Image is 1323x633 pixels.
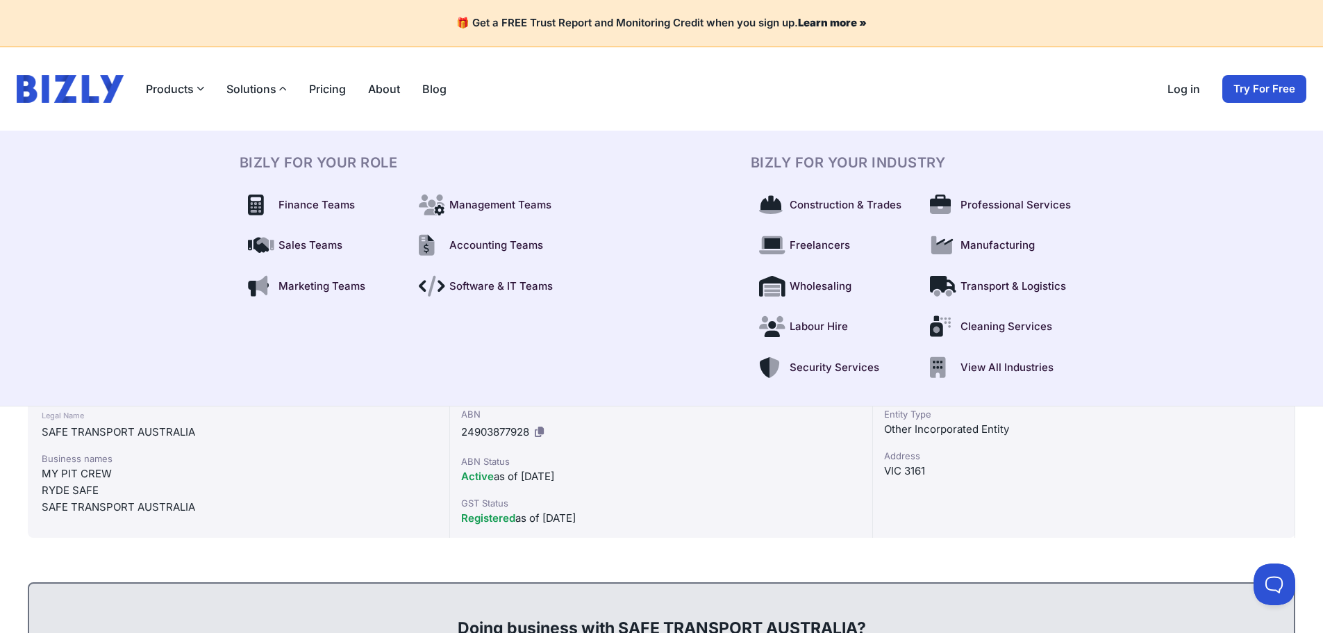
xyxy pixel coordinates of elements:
[449,279,553,295] span: Software & IT Teams
[449,238,543,254] span: Accounting Teams
[410,189,573,222] a: Management Teams
[884,421,1283,438] div: Other Incorporated Entity
[790,319,848,335] span: Labour Hire
[278,197,355,213] span: Finance Teams
[922,229,1084,262] a: Manufacturing
[751,189,913,222] a: Construction & Trades
[42,452,435,466] div: Business names
[884,449,1283,463] div: Address
[449,197,551,213] span: Management Teams
[278,279,365,295] span: Marketing Teams
[790,197,901,213] span: Construction & Trades
[461,510,860,527] div: as of [DATE]
[146,81,204,97] button: Products
[960,279,1066,295] span: Transport & Logistics
[798,16,867,29] a: Learn more »
[42,407,435,424] div: Legal Name
[960,319,1052,335] span: Cleaning Services
[1167,81,1200,97] a: Log in
[960,360,1054,376] span: View All Industries
[751,352,913,384] a: Security Services
[42,499,435,516] div: SAFE TRANSPORT AUSTRALIA
[461,425,529,438] span: 24903877928
[461,511,515,525] span: Registered
[410,229,573,262] a: Accounting Teams
[461,454,860,468] div: ABN Status
[1222,75,1306,103] a: Try For Free
[368,81,400,97] a: About
[751,153,1084,172] h3: BIZLY For Your Industry
[461,468,860,485] div: as of [DATE]
[751,270,913,303] a: Wholesaling
[42,466,435,482] div: MY PIT CREW
[751,229,913,262] a: Freelancers
[42,482,435,499] div: RYDE SAFE
[790,360,879,376] span: Security Services
[410,270,573,303] a: Software & IT Teams
[240,153,573,172] h3: BIZLY For Your Role
[751,311,913,343] a: Labour Hire
[922,352,1084,384] a: View All Industries
[960,197,1071,213] span: Professional Services
[278,238,342,254] span: Sales Teams
[226,81,287,97] button: Solutions
[461,496,860,510] div: GST Status
[922,311,1084,343] a: Cleaning Services
[960,238,1035,254] span: Manufacturing
[461,407,860,421] div: ABN
[17,17,1306,30] h4: 🎁 Get a FREE Trust Report and Monitoring Credit when you sign up.
[790,279,851,295] span: Wholesaling
[922,189,1084,222] a: Professional Services
[1254,564,1295,605] iframe: Toggle Customer Support
[422,81,447,97] a: Blog
[309,81,346,97] a: Pricing
[240,189,402,222] a: Finance Teams
[240,270,402,303] a: Marketing Teams
[240,229,402,262] a: Sales Teams
[42,424,435,441] div: SAFE TRANSPORT AUSTRALIA
[461,470,494,483] span: Active
[884,407,1283,421] div: Entity Type
[884,463,1283,479] div: VIC 3161
[790,238,850,254] span: Freelancers
[922,270,1084,303] a: Transport & Logistics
